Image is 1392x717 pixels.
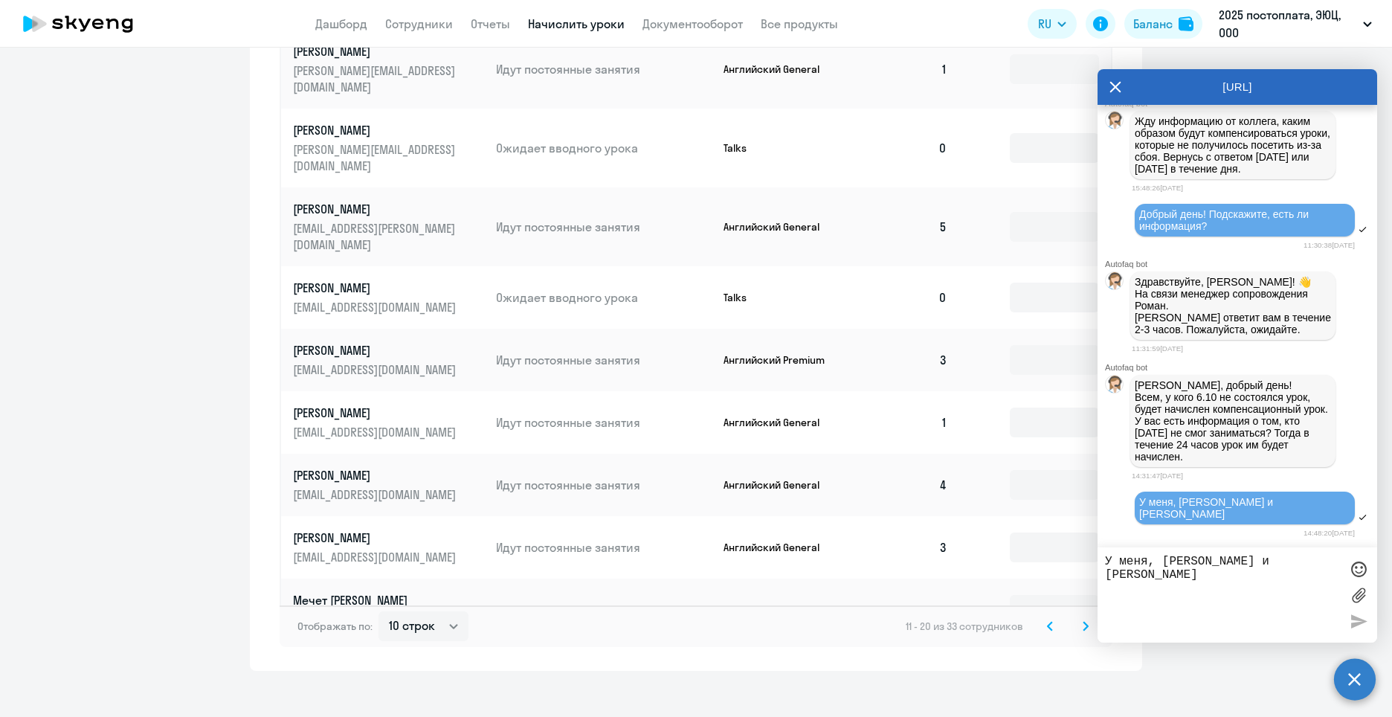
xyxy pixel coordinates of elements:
[293,592,460,608] p: Мечет [PERSON_NAME]
[293,530,484,565] a: [PERSON_NAME][EMAIL_ADDRESS][DOMAIN_NAME]
[1135,115,1331,175] p: Жду информацию от коллега, каким образом будут компенсироваться уроки, которые не получилось посе...
[1132,472,1183,480] time: 14:31:47[DATE]
[528,16,625,31] a: Начислить уроки
[293,280,484,315] a: [PERSON_NAME][EMAIL_ADDRESS][DOMAIN_NAME]
[1179,16,1193,31] img: balance
[855,329,959,391] td: 3
[1135,288,1331,335] p: На связи менеджер сопровождения Роман. [PERSON_NAME] ответит вам в течение 2-3 часов. Пожалуйста,...
[1139,496,1276,520] span: У меня, [PERSON_NAME] и [PERSON_NAME]
[496,140,712,156] p: Ожидает вводного урока
[1105,260,1377,269] div: Autofaq bot
[724,353,835,367] p: Английский Premium
[1132,184,1183,192] time: 15:48:26[DATE]
[1106,112,1124,133] img: bot avatar
[293,405,460,421] p: [PERSON_NAME]
[293,549,460,565] p: [EMAIL_ADDRESS][DOMAIN_NAME]
[855,454,959,516] td: 4
[293,62,460,95] p: [PERSON_NAME][EMAIL_ADDRESS][DOMAIN_NAME]
[1132,344,1183,353] time: 11:31:59[DATE]
[293,342,460,358] p: [PERSON_NAME]
[855,109,959,187] td: 0
[1133,15,1173,33] div: Баланс
[293,122,484,174] a: [PERSON_NAME][PERSON_NAME][EMAIL_ADDRESS][DOMAIN_NAME]
[496,352,712,368] p: Идут постоянные занятия
[724,416,835,429] p: Английский General
[1135,276,1331,288] p: Здравствуйте, [PERSON_NAME]! 👋
[293,361,460,378] p: [EMAIL_ADDRESS][DOMAIN_NAME]
[1135,379,1331,463] p: [PERSON_NAME], добрый день! Всем, у кого 6.10 не состоялся урок, будет начислен компенсационный у...
[293,201,484,253] a: [PERSON_NAME][EMAIL_ADDRESS][PERSON_NAME][DOMAIN_NAME]
[1124,9,1202,39] button: Балансbalance
[293,122,460,138] p: [PERSON_NAME]
[293,405,484,440] a: [PERSON_NAME][EMAIL_ADDRESS][DOMAIN_NAME]
[471,16,510,31] a: Отчеты
[1304,241,1355,249] time: 11:30:38[DATE]
[293,141,460,174] p: [PERSON_NAME][EMAIL_ADDRESS][DOMAIN_NAME]
[293,467,484,503] a: [PERSON_NAME][EMAIL_ADDRESS][DOMAIN_NAME]
[1211,6,1379,42] button: 2025 постоплата, ЭЮЦ, ООО
[724,141,835,155] p: Talks
[761,16,838,31] a: Все продукты
[855,579,959,641] td: 3
[855,391,959,454] td: 1
[855,516,959,579] td: 3
[1139,208,1312,232] span: Добрый день! Подскажите, есть ли информация?
[1105,363,1377,372] div: Autofaq bot
[293,467,460,483] p: [PERSON_NAME]
[293,530,460,546] p: [PERSON_NAME]
[293,43,460,60] p: [PERSON_NAME]
[1106,376,1124,397] img: bot avatar
[1304,529,1355,537] time: 14:48:20[DATE]
[293,299,460,315] p: [EMAIL_ADDRESS][DOMAIN_NAME]
[293,280,460,296] p: [PERSON_NAME]
[385,16,453,31] a: Сотрудники
[315,16,367,31] a: Дашборд
[293,486,460,503] p: [EMAIL_ADDRESS][DOMAIN_NAME]
[724,62,835,76] p: Английский General
[297,620,373,633] span: Отображать по:
[1219,6,1357,42] p: 2025 постоплата, ЭЮЦ, ООО
[1028,9,1077,39] button: RU
[293,201,460,217] p: [PERSON_NAME]
[496,219,712,235] p: Идут постоянные занятия
[724,603,835,617] p: Английский General
[293,342,484,378] a: [PERSON_NAME][EMAIL_ADDRESS][DOMAIN_NAME]
[855,30,959,109] td: 1
[1106,272,1124,294] img: bot avatar
[724,291,835,304] p: Talks
[906,620,1023,633] span: 11 - 20 из 33 сотрудников
[496,61,712,77] p: Идут постоянные занятия
[293,592,484,628] a: Мечет [PERSON_NAME][EMAIL_ADDRESS][DOMAIN_NAME]
[855,187,959,266] td: 5
[496,539,712,556] p: Идут постоянные занятия
[642,16,743,31] a: Документооборот
[1347,584,1370,606] label: Лимит 10 файлов
[293,43,484,95] a: [PERSON_NAME][PERSON_NAME][EMAIL_ADDRESS][DOMAIN_NAME]
[855,266,959,329] td: 0
[496,289,712,306] p: Ожидает вводного урока
[724,541,835,554] p: Английский General
[724,478,835,492] p: Английский General
[496,602,712,618] p: Идут постоянные занятия
[1038,15,1051,33] span: RU
[293,220,460,253] p: [EMAIL_ADDRESS][PERSON_NAME][DOMAIN_NAME]
[496,414,712,431] p: Идут постоянные занятия
[293,424,460,440] p: [EMAIL_ADDRESS][DOMAIN_NAME]
[496,477,712,493] p: Идут постоянные занятия
[724,220,835,234] p: Английский General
